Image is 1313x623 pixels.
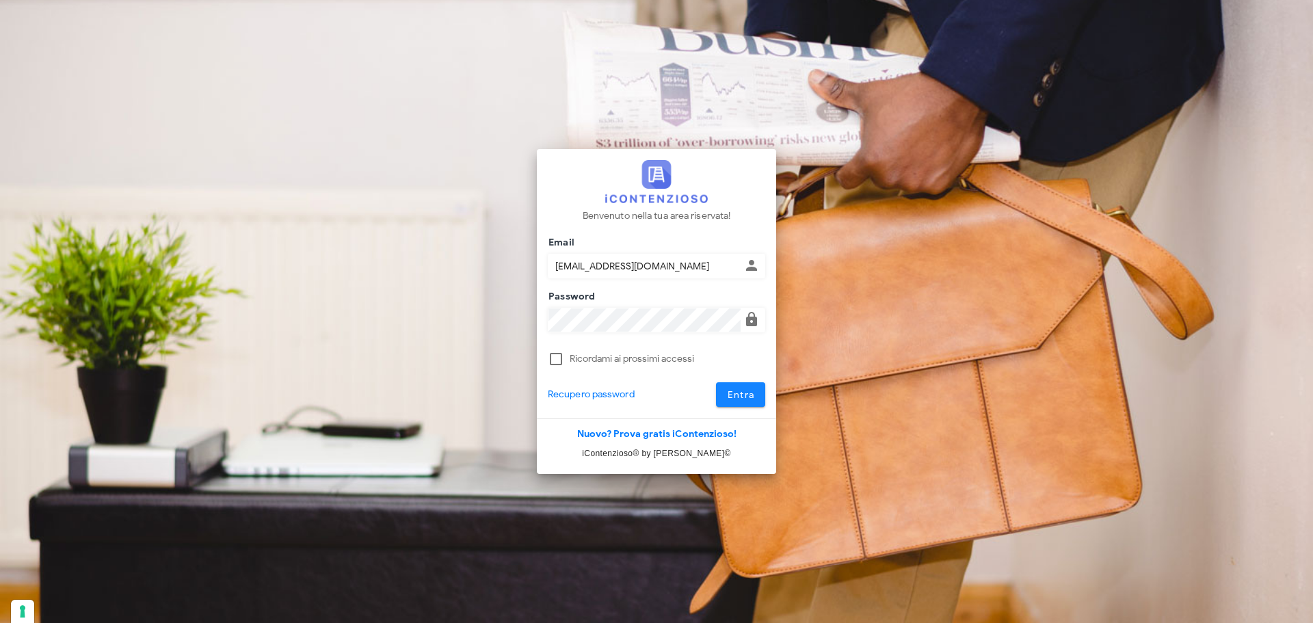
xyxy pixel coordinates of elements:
input: Inserisci il tuo indirizzo email [548,254,741,278]
button: Entra [716,382,766,407]
p: iContenzioso® by [PERSON_NAME]© [537,447,776,460]
button: Le tue preferenze relative al consenso per le tecnologie di tracciamento [11,600,34,623]
label: Ricordami ai prossimi accessi [570,352,765,366]
p: Benvenuto nella tua area riservata! [583,209,731,224]
a: Nuovo? Prova gratis iContenzioso! [577,428,737,440]
label: Email [544,236,574,250]
span: Entra [727,389,755,401]
label: Password [544,290,596,304]
a: Recupero password [548,387,635,402]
